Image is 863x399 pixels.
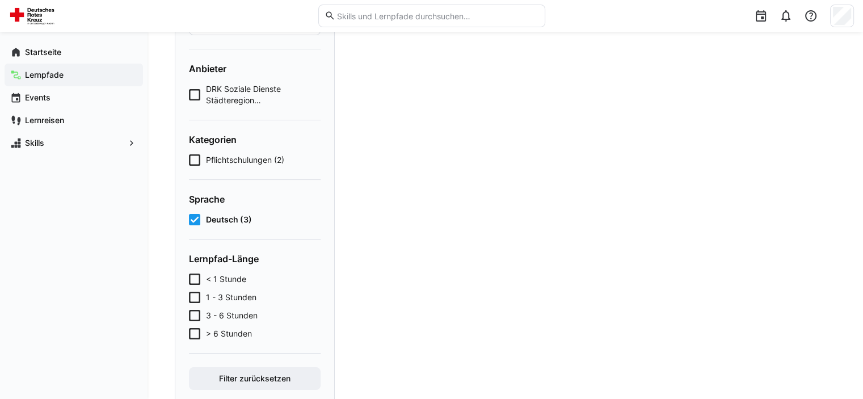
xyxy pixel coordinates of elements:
[206,328,252,339] span: > 6 Stunden
[189,194,321,205] h4: Sprache
[206,274,246,285] span: < 1 Stunde
[335,11,538,21] input: Skills und Lernpfade durchsuchen…
[189,253,321,264] h4: Lernpfad-Länge
[206,310,258,321] span: 3 - 6 Stunden
[206,292,256,303] span: 1 - 3 Stunden
[206,83,321,106] span: DRK Soziale Dienste Städteregion [GEOGRAPHIC_DATA] gGmbH (3)
[189,367,321,390] button: Filter zurücksetzen
[189,63,321,74] h4: Anbieter
[206,154,284,166] span: Pflichtschulungen (2)
[206,214,252,225] span: Deutsch (3)
[189,134,321,145] h4: Kategorien
[217,373,292,384] span: Filter zurücksetzen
